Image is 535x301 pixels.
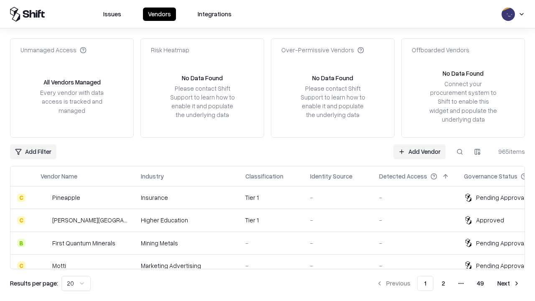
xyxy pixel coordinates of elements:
[52,193,80,202] div: Pineapple
[435,276,452,291] button: 2
[151,46,189,54] div: Risk Heatmap
[464,172,517,181] div: Governance Status
[41,261,49,270] img: Motti
[182,74,223,82] div: No Data Found
[17,261,25,270] div: C
[245,216,297,224] div: Tier 1
[310,261,366,270] div: -
[10,144,56,159] button: Add Filter
[245,239,297,247] div: -
[443,69,484,78] div: No Data Found
[379,239,451,247] div: -
[17,194,25,202] div: C
[37,88,107,115] div: Every vendor with data access is tracked and managed
[310,193,366,202] div: -
[298,84,367,120] div: Please contact Shift Support to learn how to enable it and populate the underlying data
[10,279,58,288] p: Results per page:
[281,46,364,54] div: Over-Permissive Vendors
[393,144,446,159] a: Add Vendor
[20,46,87,54] div: Unmanaged Access
[312,74,353,82] div: No Data Found
[43,78,101,87] div: All Vendors Managed
[141,172,164,181] div: Industry
[141,216,232,224] div: Higher Education
[245,261,297,270] div: -
[371,276,525,291] nav: pagination
[52,261,66,270] div: Motti
[41,216,49,224] img: Reichman University
[412,46,469,54] div: Offboarded Vendors
[379,216,451,224] div: -
[17,239,25,247] div: B
[143,8,176,21] button: Vendors
[379,172,427,181] div: Detected Access
[470,276,491,291] button: 49
[492,276,525,291] button: Next
[98,8,126,21] button: Issues
[379,261,451,270] div: -
[52,216,127,224] div: [PERSON_NAME][GEOGRAPHIC_DATA]
[41,239,49,247] img: First Quantum Minerals
[476,193,525,202] div: Pending Approval
[141,193,232,202] div: Insurance
[245,193,297,202] div: Tier 1
[141,261,232,270] div: Marketing Advertising
[41,194,49,202] img: Pineapple
[492,147,525,156] div: 965 items
[310,239,366,247] div: -
[141,239,232,247] div: Mining Metals
[379,193,451,202] div: -
[168,84,237,120] div: Please contact Shift Support to learn how to enable it and populate the underlying data
[428,79,498,124] div: Connect your procurement system to Shift to enable this widget and populate the underlying data
[476,216,504,224] div: Approved
[417,276,433,291] button: 1
[476,261,525,270] div: Pending Approval
[476,239,525,247] div: Pending Approval
[310,216,366,224] div: -
[193,8,237,21] button: Integrations
[17,216,25,224] div: C
[245,172,283,181] div: Classification
[41,172,77,181] div: Vendor Name
[310,172,352,181] div: Identity Source
[52,239,115,247] div: First Quantum Minerals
